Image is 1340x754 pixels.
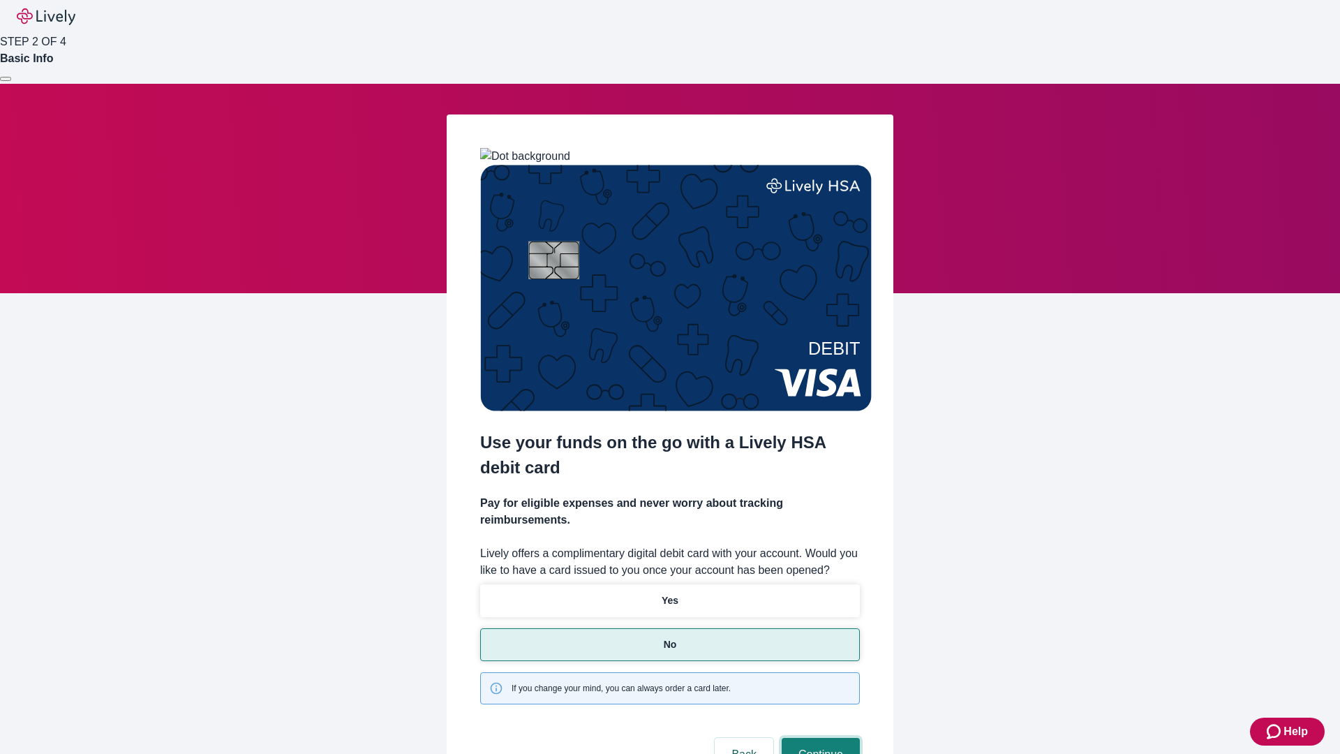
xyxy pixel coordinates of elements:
img: Lively [17,8,75,25]
button: Zendesk support iconHelp [1250,718,1325,746]
p: No [664,637,677,652]
label: Lively offers a complimentary digital debit card with your account. Would you like to have a card... [480,545,860,579]
span: If you change your mind, you can always order a card later. [512,682,731,695]
svg: Zendesk support icon [1267,723,1283,740]
button: Yes [480,584,860,617]
img: Debit card [480,165,872,411]
button: No [480,628,860,661]
h2: Use your funds on the go with a Lively HSA debit card [480,430,860,480]
h4: Pay for eligible expenses and never worry about tracking reimbursements. [480,495,860,528]
p: Yes [662,593,678,608]
span: Help [1283,723,1308,740]
img: Dot background [480,148,570,165]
